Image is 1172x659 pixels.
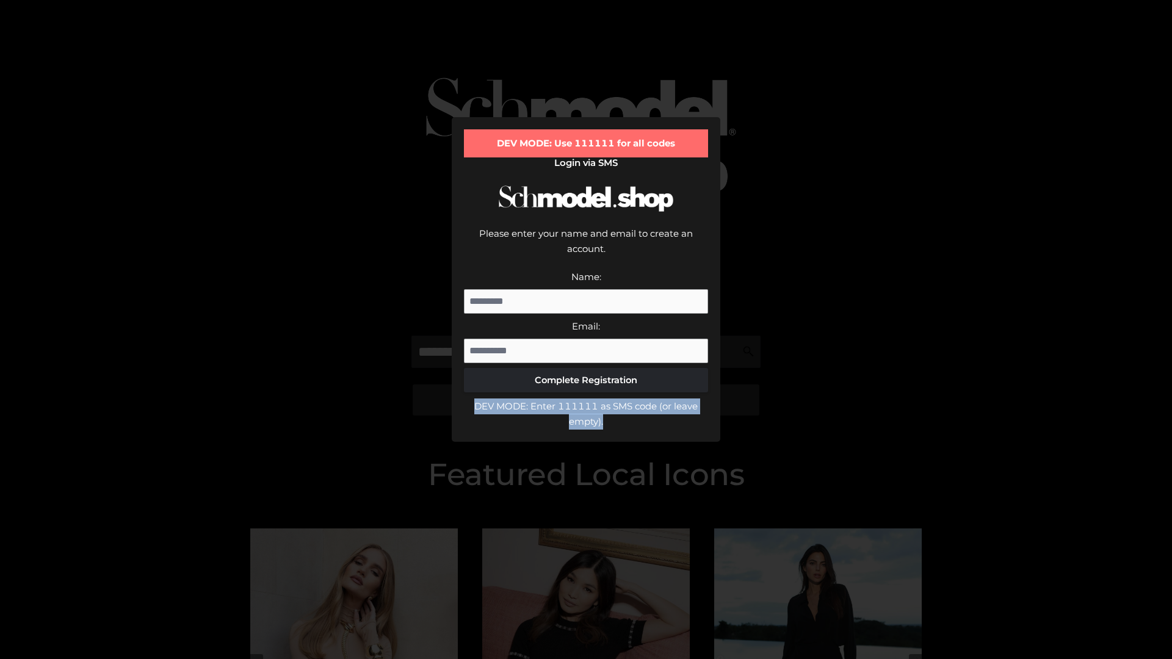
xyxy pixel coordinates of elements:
h2: Login via SMS [464,157,708,168]
img: Schmodel Logo [494,175,678,223]
div: Please enter your name and email to create an account. [464,226,708,269]
label: Email: [572,320,600,332]
div: DEV MODE: Use 111111 for all codes [464,129,708,157]
div: DEV MODE: Enter 111111 as SMS code (or leave empty). [464,398,708,430]
label: Name: [571,271,601,283]
button: Complete Registration [464,368,708,392]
